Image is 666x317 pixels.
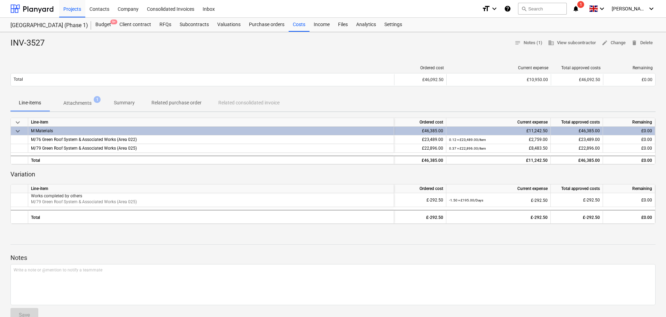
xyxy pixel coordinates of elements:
[10,254,656,262] p: Notes
[397,144,443,153] div: £22,896.00
[628,38,656,48] button: Delete
[449,146,486,150] small: 0.37 × £22,896.00 / item
[397,156,443,165] div: £46,385.00
[599,38,628,48] button: Change
[603,184,655,193] div: Remaining
[572,5,579,13] i: notifications
[19,99,41,106] p: Line-items
[334,18,352,32] a: Files
[114,99,135,106] p: Summary
[551,184,603,193] div: Total approved costs
[548,40,554,46] span: business
[14,118,22,127] span: keyboard_arrow_down
[31,137,137,142] span: M/76 Green Roof System & Associated Works (Area 022)
[446,184,551,193] div: Current expense
[446,118,551,127] div: Current expense
[554,144,600,153] div: £22,896.00
[602,39,626,47] span: Change
[603,118,655,127] div: Remaining
[31,193,391,199] p: Works completed by others
[631,284,666,317] iframe: Chat Widget
[606,144,652,153] div: £0.00
[548,39,596,47] span: View subcontractor
[394,184,446,193] div: Ordered cost
[554,135,600,144] div: £23,489.00
[449,144,548,153] div: £8,483.50
[213,18,245,32] a: Valuations
[31,127,391,135] div: M Materials
[14,127,22,135] span: keyboard_arrow_down
[606,211,652,224] div: £0.00
[449,65,548,70] div: Current expense
[449,77,548,82] div: £10,950.00
[545,38,599,48] button: View subcontractor
[94,96,101,103] span: 1
[28,184,394,193] div: Line-item
[63,100,92,107] p: Attachments
[577,1,584,8] span: 1
[91,18,115,32] a: Budget9+
[449,135,548,144] div: £2,759.00
[397,65,444,70] div: Ordered cost
[397,127,443,135] div: £46,385.00
[612,6,647,11] span: [PERSON_NAME]
[289,18,310,32] div: Costs
[631,39,653,47] span: Delete
[606,156,652,165] div: £0.00
[631,40,637,46] span: delete
[352,18,380,32] a: Analytics
[504,5,511,13] i: Knowledge base
[449,211,548,224] div: £-292.50
[380,18,406,32] a: Settings
[554,65,601,70] div: Total approved costs
[449,138,486,142] small: 0.12 × £23,489.00 / item
[31,199,137,204] span: M/79 Green Roof System & Associated Works (Area 025)
[515,39,542,47] span: Notes (1)
[31,146,137,151] span: M/79 Green Roof System & Associated Works (Area 025)
[602,40,608,46] span: edit
[490,5,499,13] i: keyboard_arrow_down
[155,18,175,32] a: RFQs
[10,38,50,49] div: INV-3527
[28,156,394,164] div: Total
[115,18,155,32] a: Client contract
[554,127,600,135] div: £46,385.00
[512,38,545,48] button: Notes (1)
[449,198,483,202] small: -1.50 × £195.00 / Days
[110,19,117,24] span: 9+
[551,118,603,127] div: Total approved costs
[606,77,652,82] div: £0.00
[397,135,443,144] div: £23,489.00
[449,156,548,165] div: £11,242.50
[151,99,202,106] p: Related purchase order
[518,3,567,15] button: Search
[606,193,652,207] div: £0.00
[449,193,548,207] div: £-292.50
[91,18,115,32] div: Budget
[554,77,600,82] div: £46,092.50
[554,193,600,207] div: £-292.50
[606,135,652,144] div: £0.00
[175,18,213,32] a: Subcontracts
[397,193,443,207] div: £-292.50
[515,40,521,46] span: notes
[28,118,394,127] div: Line-item
[397,77,444,82] div: £46,092.50
[310,18,334,32] a: Income
[10,170,656,179] p: Variation
[554,211,600,224] div: £-292.50
[554,156,600,165] div: £46,385.00
[606,127,652,135] div: £0.00
[28,210,394,224] div: Total
[397,211,443,224] div: £-292.50
[482,5,490,13] i: format_size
